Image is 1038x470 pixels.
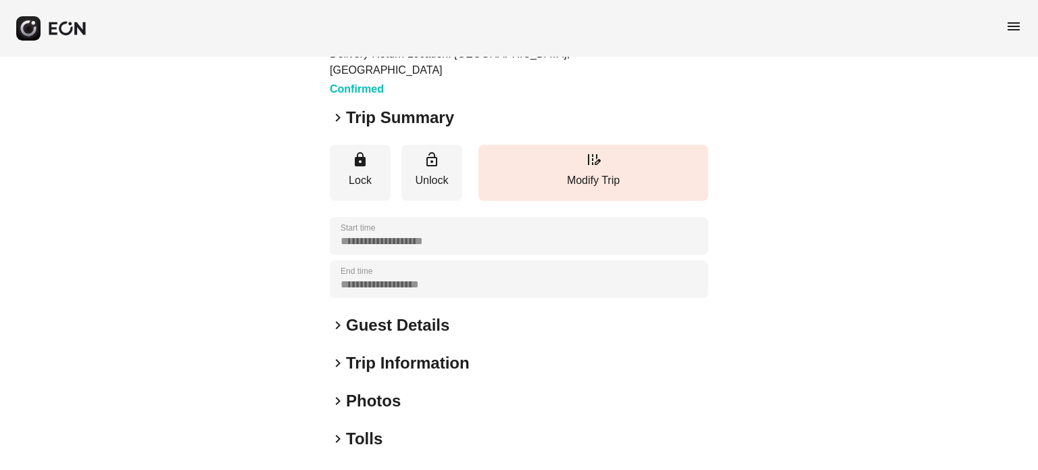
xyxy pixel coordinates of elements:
[585,151,601,168] span: edit_road
[424,151,440,168] span: lock_open
[330,145,391,201] button: Lock
[330,110,346,126] span: keyboard_arrow_right
[330,355,346,371] span: keyboard_arrow_right
[352,151,368,168] span: lock
[401,145,462,201] button: Unlock
[330,393,346,409] span: keyboard_arrow_right
[330,81,608,97] h3: Confirmed
[337,172,384,189] p: Lock
[346,428,382,450] h2: Tolls
[346,314,449,336] h2: Guest Details
[346,352,470,374] h2: Trip Information
[485,172,701,189] p: Modify Trip
[1006,18,1022,34] span: menu
[330,431,346,447] span: keyboard_arrow_right
[346,390,401,412] h2: Photos
[330,317,346,333] span: keyboard_arrow_right
[478,145,708,201] button: Modify Trip
[408,172,455,189] p: Unlock
[330,46,608,78] p: Delivery Return Location: [GEOGRAPHIC_DATA], [GEOGRAPHIC_DATA]
[346,107,454,128] h2: Trip Summary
